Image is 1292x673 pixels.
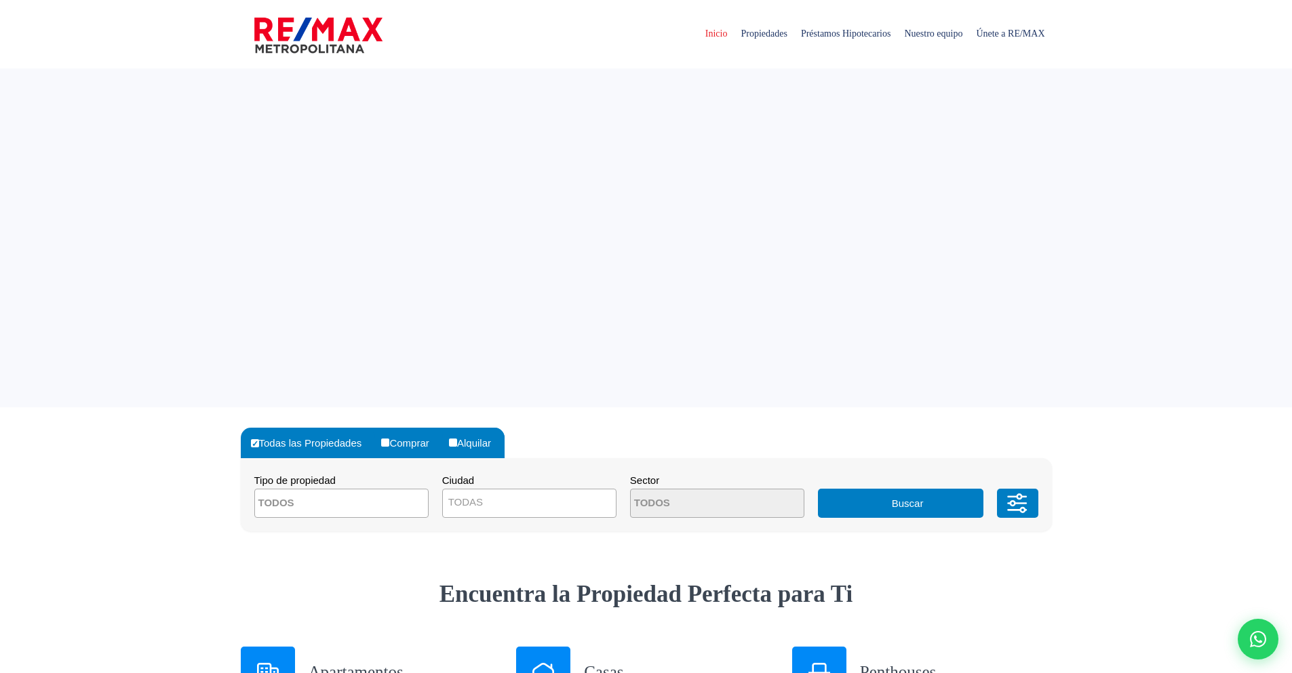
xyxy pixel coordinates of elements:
span: TODAS [448,496,483,508]
input: Comprar [381,439,389,447]
span: TODAS [442,489,616,518]
textarea: Search [255,489,387,518]
span: Inicio [699,14,735,54]
span: Ciudad [442,474,475,486]
img: remax-metropolitana-logo [254,15,383,56]
span: Tipo de propiedad [254,474,336,486]
span: Únete a RE/MAX [969,14,1051,54]
button: Buscar [818,489,983,518]
label: Comprar [378,428,442,458]
span: Sector [630,474,659,486]
label: Alquilar [446,428,505,458]
strong: Encuentra la Propiedad Perfecta para Ti [439,581,853,607]
span: Propiedades [734,14,794,54]
input: Alquilar [449,439,457,447]
span: TODAS [443,493,616,512]
span: Nuestro equipo [897,14,969,54]
label: Todas las Propiedades [248,428,376,458]
input: Todas las Propiedades [251,439,259,447]
textarea: Search [631,489,762,518]
span: Préstamos Hipotecarios [794,14,898,54]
